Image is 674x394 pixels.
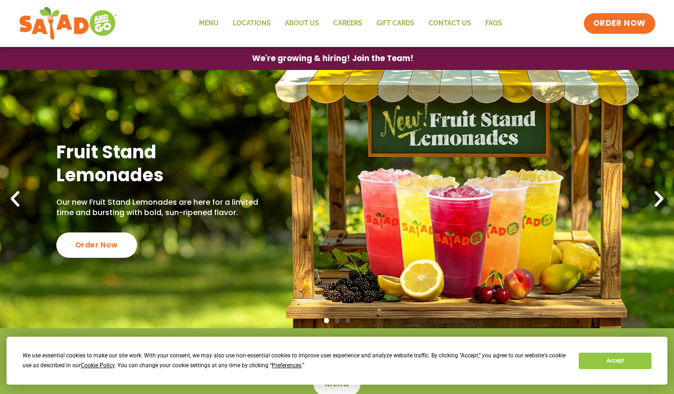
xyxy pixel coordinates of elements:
a: GIFT CARDS [369,13,421,34]
span: Go to slide 2 [335,318,340,323]
div: Next slide [649,189,669,209]
div: We use essential cookies to make our site work. With your consent, we may also use non-essential ... [23,351,567,371]
a: Careers [326,13,369,34]
span: We're growing & hiring! Join the Team! [252,54,414,62]
span: Preferences [272,362,301,369]
h2: Fruit Stand Lemonades [56,140,260,187]
button: Accept [579,353,651,369]
div: Order Now [56,232,137,258]
a: Locations [226,13,278,34]
a: We're growing & hiring! Join the Team! [238,47,428,70]
a: About Us [278,13,326,34]
div: Cookie Consent Prompt [7,337,667,385]
span: Cookie Policy [81,362,115,369]
a: ORDER NOW [584,13,655,34]
a: Contact Us [421,13,478,34]
p: Our new Fruit Stand Lemonades are here for a limited time and bursting with bold, sun-ripened fla... [56,197,260,218]
img: new-SAG-logo-768×292 [19,5,118,42]
a: Menu [192,13,226,34]
span: ORDER NOW [593,18,646,29]
span: Go to slide 1 [324,318,329,323]
div: Previous slide [5,189,25,209]
span: Go to slide 3 [345,318,351,323]
nav: Menu [192,13,509,34]
a: FAQs [478,13,509,34]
